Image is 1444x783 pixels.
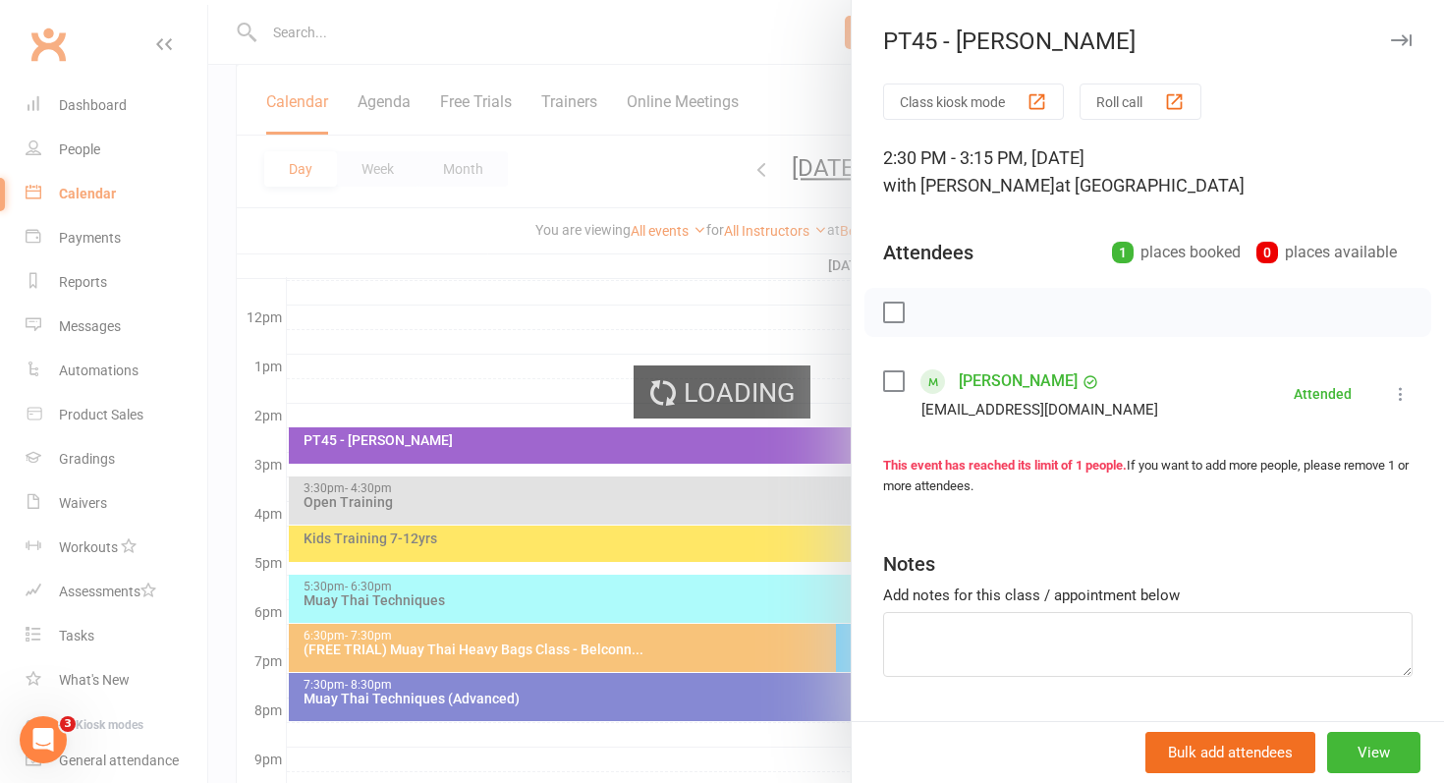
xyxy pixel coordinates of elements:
[852,28,1444,55] div: PT45 - [PERSON_NAME]
[883,175,1055,196] span: with [PERSON_NAME]
[883,144,1413,199] div: 2:30 PM - 3:15 PM, [DATE]
[1327,732,1420,773] button: View
[1294,387,1352,401] div: Attended
[1112,242,1134,263] div: 1
[1256,239,1397,266] div: places available
[1145,732,1315,773] button: Bulk add attendees
[883,584,1413,607] div: Add notes for this class / appointment below
[921,397,1158,422] div: [EMAIL_ADDRESS][DOMAIN_NAME]
[1256,242,1278,263] div: 0
[883,456,1413,497] div: If you want to add more people, please remove 1 or more attendees.
[959,365,1078,397] a: [PERSON_NAME]
[20,716,67,763] iframe: Intercom live chat
[883,458,1127,473] strong: This event has reached its limit of 1 people.
[883,239,973,266] div: Attendees
[883,550,935,578] div: Notes
[60,716,76,732] span: 3
[883,84,1064,120] button: Class kiosk mode
[1112,239,1241,266] div: places booked
[1055,175,1245,196] span: at [GEOGRAPHIC_DATA]
[1080,84,1201,120] button: Roll call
